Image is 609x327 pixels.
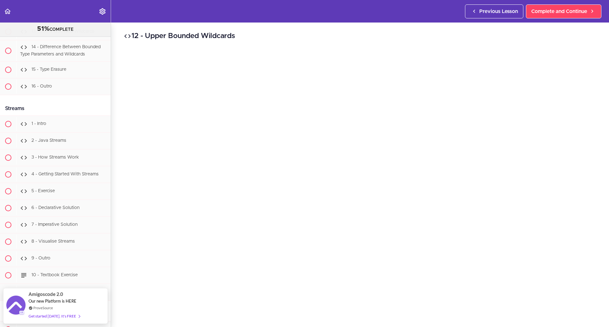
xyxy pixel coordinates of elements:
[29,291,63,298] span: Amigoscode 2.0
[479,8,518,15] span: Previous Lesson
[31,189,55,193] span: 5 - Exercise
[29,298,76,304] span: Our new Platform is HERE
[31,155,79,160] span: 3 - How Streams Work
[124,31,596,42] h2: 12 - Upper Bounded Wildcards
[20,45,101,57] span: 14 - Difference Between Bounded Type Parameters and Wildcards
[6,296,25,316] img: provesource social proof notification image
[531,8,587,15] span: Complete and Continue
[31,239,75,244] span: 8 - Visualise Streams
[8,25,103,33] div: COMPLETE
[31,273,78,277] span: 10 - Textbook Exercise
[37,26,49,32] span: 51%
[31,121,46,126] span: 1 - Intro
[29,312,80,320] div: Get started [DATE]. It's FREE
[31,67,66,72] span: 15 - Type Erasure
[31,172,99,176] span: 4 - Getting Started With Streams
[31,84,52,88] span: 16 - Outro
[4,8,11,15] svg: Back to course curriculum
[31,222,78,227] span: 7 - Imperative Solution
[31,138,66,143] span: 2 - Java Streams
[31,256,50,260] span: 9 - Outro
[33,305,53,311] a: ProveSource
[99,8,106,15] svg: Settings Menu
[526,4,601,18] a: Complete and Continue
[31,206,80,210] span: 6 - Declarative Solution
[465,4,523,18] a: Previous Lesson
